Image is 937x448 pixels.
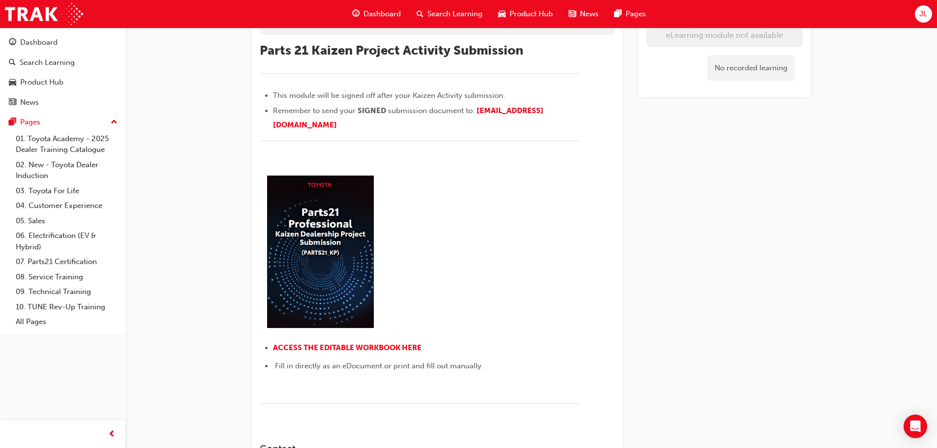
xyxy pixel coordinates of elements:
[4,113,121,131] button: Pages
[273,91,505,100] span: This module will be signed off after your Kaizen Activity submission.
[561,4,606,24] a: news-iconNews
[12,228,121,254] a: 06. Electrification (EV & Hybrid)
[409,4,490,24] a: search-iconSearch Learning
[358,106,386,115] span: SIGNED
[9,59,16,67] span: search-icon
[606,4,654,24] a: pages-iconPages
[12,131,121,157] a: 01. Toyota Academy - 2025 Dealer Training Catalogue
[510,8,553,20] span: Product Hub
[4,73,121,91] a: Product Hub
[12,269,121,285] a: 08. Service Training
[20,77,63,88] div: Product Hub
[12,254,121,269] a: 07. Parts21 Certification
[352,8,360,20] span: guage-icon
[417,8,423,20] span: search-icon
[12,314,121,329] a: All Pages
[12,284,121,299] a: 09. Technical Training
[12,157,121,183] a: 02. New - Toyota Dealer Induction
[363,8,401,20] span: Dashboard
[12,183,121,199] a: 03. Toyota For Life
[569,8,576,20] span: news-icon
[12,198,121,213] a: 04. Customer Experience
[20,57,75,68] div: Search Learning
[490,4,561,24] a: car-iconProduct Hub
[9,118,16,127] span: pages-icon
[707,55,795,81] div: No recorded learning
[4,33,121,52] a: Dashboard
[344,4,409,24] a: guage-iconDashboard
[12,213,121,229] a: 05. Sales
[12,299,121,315] a: 10. TUNE Rev-Up Training
[915,5,932,23] button: JL
[108,428,116,441] span: prev-icon
[9,78,16,87] span: car-icon
[273,106,356,115] span: Remember to send your
[626,8,646,20] span: Pages
[111,116,118,129] span: up-icon
[904,415,927,438] div: Open Intercom Messenger
[919,8,927,20] span: JL
[273,343,422,352] a: ACCESS THE EDITABLE WORKBOOK HERE
[4,31,121,113] button: DashboardSearch LearningProduct HubNews
[20,117,40,128] div: Pages
[20,97,39,108] div: News
[9,98,16,107] span: news-icon
[5,3,83,25] img: Trak
[20,37,58,48] div: Dashboard
[260,43,523,58] span: Parts 21 Kaizen Project Activity Submission
[388,106,475,115] span: submission document to:
[275,361,484,370] span: Fill in directly as an eDocument or print and fill out manually.
[646,23,803,47] button: eLearning module not available
[614,8,622,20] span: pages-icon
[580,8,599,20] span: News
[9,38,16,47] span: guage-icon
[498,8,506,20] span: car-icon
[4,93,121,112] a: News
[4,54,121,72] a: Search Learning
[427,8,483,20] span: Search Learning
